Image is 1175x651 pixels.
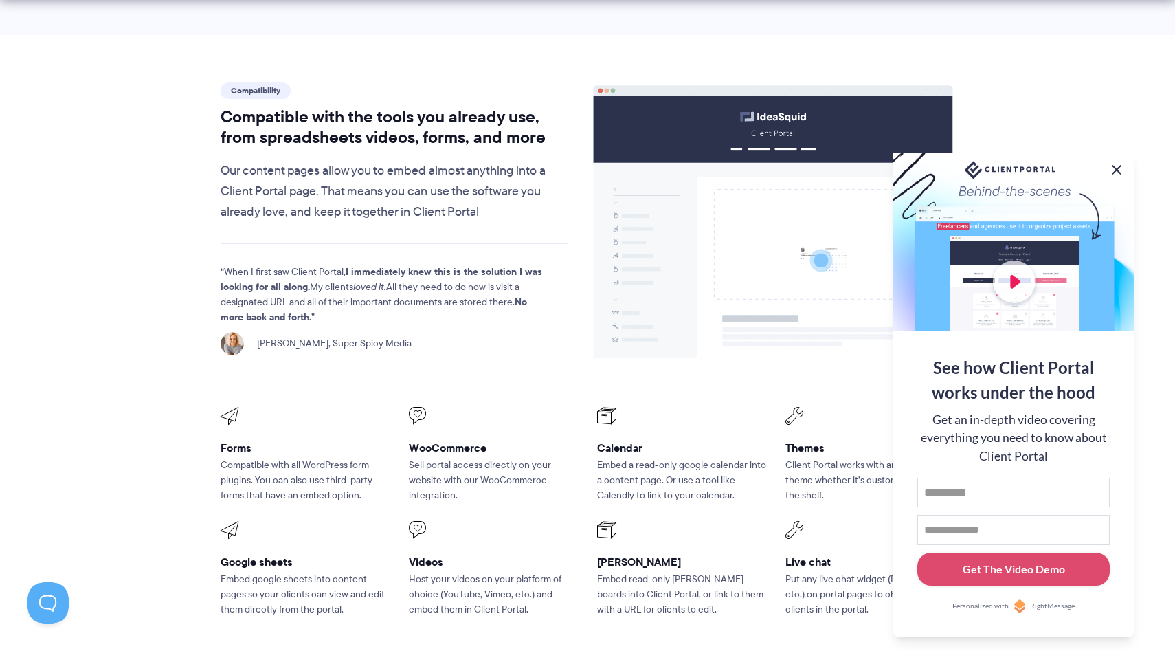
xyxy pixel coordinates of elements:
h3: Calendar [597,441,766,455]
span: [PERSON_NAME], Super Spicy Media [249,336,412,351]
h3: Live chat [785,555,954,569]
h3: Videos [409,555,578,569]
div: Get an in-depth video covering everything you need to know about Client Portal [917,411,1110,465]
span: Personalized with [952,601,1009,612]
div: Get The Video Demo [963,561,1065,577]
a: Personalized withRightMessage [917,599,1110,613]
img: Personalized with RightMessage [1013,599,1027,613]
strong: No more back and forth. [221,294,527,324]
iframe: Toggle Customer Support [27,582,69,624]
h3: [PERSON_NAME] [597,555,766,569]
p: Host your videos on your platform of choice (YouTube, Vimeo, etc.) and embed them in Client Portal. [409,572,578,617]
p: Embed read-only [PERSON_NAME] boards into Client Portal, or link to them with a URL for clients t... [597,572,766,617]
h3: Themes [785,441,954,455]
button: Get The Video Demo [917,553,1110,586]
em: loved it. [353,280,386,294]
div: See how Client Portal works under the hood [917,355,1110,405]
h3: Forms [221,441,390,455]
span: RightMessage [1030,601,1075,612]
strong: I immediately knew this is the solution I was looking for all along. [221,264,542,294]
p: Sell portal access directly on your website with our WooCommerce integration. [409,458,578,503]
p: Put any live chat widget (Drift, Intercom, etc.) on portal pages to chat with your clients in the... [785,572,954,617]
p: Embed google sheets into content pages so your clients can view and edit them directly from the p... [221,572,390,617]
p: Compatible with all WordPress form plugins. You can also use third-party forms that have an embed... [221,458,390,503]
p: Embed a read-only google calendar into a content page. Or use a tool like Calendly to link to you... [597,458,766,503]
h2: Compatible with the tools you already use, from spreadsheets videos, forms, and more [221,107,568,148]
p: Our content pages allow you to embed almost anything into a Client Portal page. That means you ca... [221,161,568,223]
span: Compatibility [221,82,291,99]
p: When I first saw Client Portal, My clients All they need to do now is visit a designated URL and ... [221,265,544,325]
h3: WooCommerce [409,441,578,455]
p: Client Portal works with any WordPress theme whether it’s custom built or off the shelf. [785,458,954,503]
h3: Google sheets [221,555,390,569]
